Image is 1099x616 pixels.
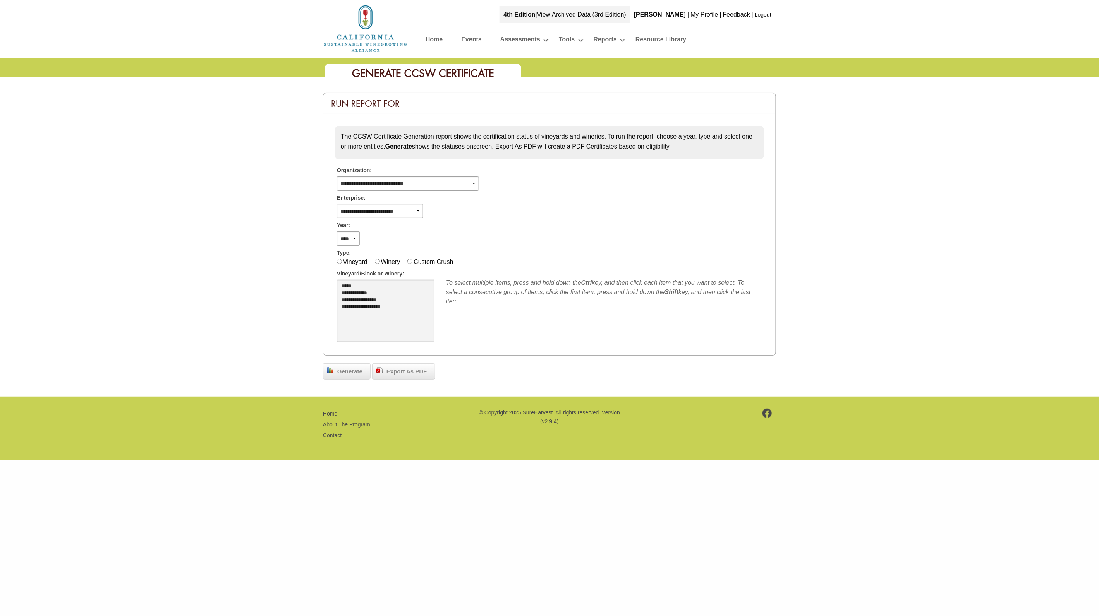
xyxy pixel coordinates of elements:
a: Tools [559,34,575,48]
span: Generate CCSW Certificate [352,67,494,80]
a: Contact [323,432,342,438]
a: Generate [323,363,371,380]
a: Home [323,411,337,417]
div: | [500,6,630,23]
span: Export As PDF [383,367,431,376]
span: Organization: [337,166,372,175]
p: The CCSW Certificate Generation report shows the certification status of vineyards and wineries. ... [341,132,758,151]
a: Resource Library [635,34,687,48]
a: Feedback [723,11,750,18]
label: Winery [381,258,400,265]
p: © Copyright 2025 SureHarvest. All rights reserved. Version (v2.9.4) [478,408,621,426]
b: Shift [665,289,679,295]
strong: 4th Edition [503,11,536,18]
strong: Generate [385,143,412,150]
a: Events [461,34,481,48]
div: Run Report For [323,93,776,114]
span: Vineyard/Block or Winery: [337,270,404,278]
a: Export As PDF [372,363,435,380]
span: Type: [337,249,351,257]
img: doc_pdf.png [376,367,383,373]
a: My Profile [690,11,718,18]
img: logo_cswa2x.png [323,4,408,53]
b: [PERSON_NAME] [634,11,686,18]
a: Reports [594,34,617,48]
a: Home [323,25,408,31]
div: | [719,6,722,23]
div: To select multiple items, press and hold down the key, and then click each item that you want to ... [446,278,762,306]
a: Home [426,34,443,48]
a: About The Program [323,421,370,428]
a: Assessments [500,34,540,48]
div: | [687,6,690,23]
img: footer-facebook.png [762,409,772,418]
a: Logout [755,12,771,18]
label: Vineyard [343,258,367,265]
a: View Archived Data (3rd Edition) [537,11,626,18]
span: Enterprise: [337,194,366,202]
div: | [751,6,754,23]
label: Custom Crush [414,258,453,265]
span: Year: [337,221,350,229]
img: chart_bar.png [327,367,333,373]
b: Ctrl [581,279,592,286]
span: Generate [333,367,366,376]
